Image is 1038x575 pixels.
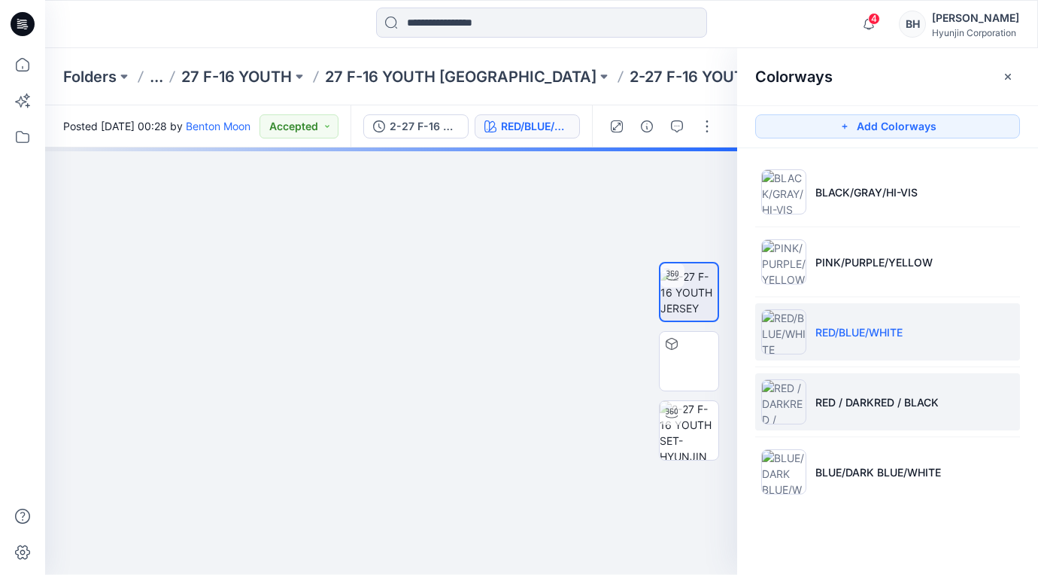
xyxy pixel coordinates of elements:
[932,9,1019,27] div: [PERSON_NAME]
[761,379,806,424] img: RED / DARKRED / BLACK
[815,324,903,340] p: RED/BLUE/WHITE
[932,27,1019,38] div: Hyunjin Corporation
[868,13,880,25] span: 4
[390,118,459,135] div: 2-27 F-16 YOUTH [GEOGRAPHIC_DATA]
[475,114,580,138] button: RED/BLUE/WHITE
[186,120,250,132] a: Benton Moon
[660,332,718,391] img: 2-27 F-16 YOUTH JERSEY RED/BLUE/WHITE
[899,11,926,38] div: BH
[761,169,806,214] img: BLACK/GRAY/HI-VIS
[755,114,1020,138] button: Add Colorways
[815,254,933,270] p: PINK/PURPLE/YELLOW
[181,66,292,87] a: 27 F-16 YOUTH
[630,66,906,87] p: 2-27 F-16 YOUTH [GEOGRAPHIC_DATA]
[63,118,250,134] span: Posted [DATE] 00:28 by
[761,239,806,284] img: PINK/PURPLE/YELLOW
[150,66,163,87] button: ...
[815,464,941,480] p: BLUE/DARK BLUE/WHITE
[363,114,469,138] button: 2-27 F-16 YOUTH [GEOGRAPHIC_DATA]
[761,449,806,494] img: BLUE/DARK BLUE/WHITE
[815,394,939,410] p: RED / DARKRED / BLACK
[755,68,833,86] h2: Colorways
[761,309,806,354] img: RED/BLUE/WHITE
[815,184,918,200] p: BLACK/GRAY/HI-VIS
[660,401,718,460] img: 2-27 F-16 YOUTH SET-HYUNJIN
[635,114,659,138] button: Details
[660,269,718,316] img: 2-27 F-16 YOUTH JERSEY
[501,118,570,135] div: RED/BLUE/WHITE
[63,66,117,87] a: Folders
[325,66,596,87] a: 27 F-16 YOUTH [GEOGRAPHIC_DATA]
